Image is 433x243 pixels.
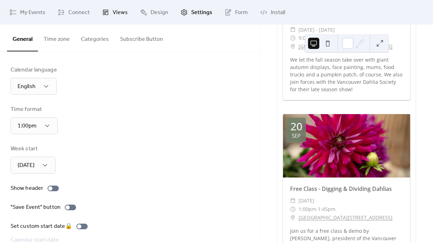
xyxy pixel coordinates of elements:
span: Connect [68,8,90,17]
div: Free Class - Digging & Dividing Dahlias [283,185,410,193]
span: Install [271,8,285,17]
div: Sep [292,133,301,138]
span: 9:00am [299,34,316,42]
span: Form [235,8,248,17]
a: [GEOGRAPHIC_DATA][STREET_ADDRESS] [299,213,393,222]
div: ​ [290,197,296,205]
div: ​ [290,42,296,51]
button: Categories [75,25,114,51]
span: Design [151,8,168,17]
span: English [18,81,36,92]
span: 1:00pm [299,205,316,213]
div: Week start [11,145,54,153]
button: Subscribe Button [114,25,169,51]
span: [DATE] - [DATE] [299,26,335,34]
div: "Save Event" button [11,203,61,212]
a: [GEOGRAPHIC_DATA][STREET_ADDRESS] [299,42,393,51]
span: Settings [191,8,212,17]
span: [DATE] [299,197,314,205]
div: Calendar language [11,66,57,74]
div: ​ [290,213,296,222]
a: Settings [175,3,218,22]
div: ​ [290,26,296,34]
div: We let the fall season take over with giant autumn displays, face painting, mums, food trucks and... [283,56,410,93]
div: Show header [11,184,43,193]
a: Views [97,3,133,22]
a: Form [219,3,253,22]
span: 1:45pm [318,205,335,213]
span: 1:00pm [18,120,37,131]
div: 20 [290,121,302,132]
a: Connect [52,3,95,22]
a: Install [255,3,290,22]
span: [DATE] [18,160,34,171]
button: Time zone [38,25,75,51]
span: - [316,34,318,42]
span: Views [113,8,128,17]
button: General [7,25,38,51]
span: My Events [20,8,45,17]
div: Time format [11,105,56,114]
a: Design [135,3,174,22]
a: My Events [4,3,51,22]
span: - [316,205,318,213]
div: ​ [290,34,296,42]
span: 5:00pm [318,34,335,42]
div: ​ [290,205,296,213]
